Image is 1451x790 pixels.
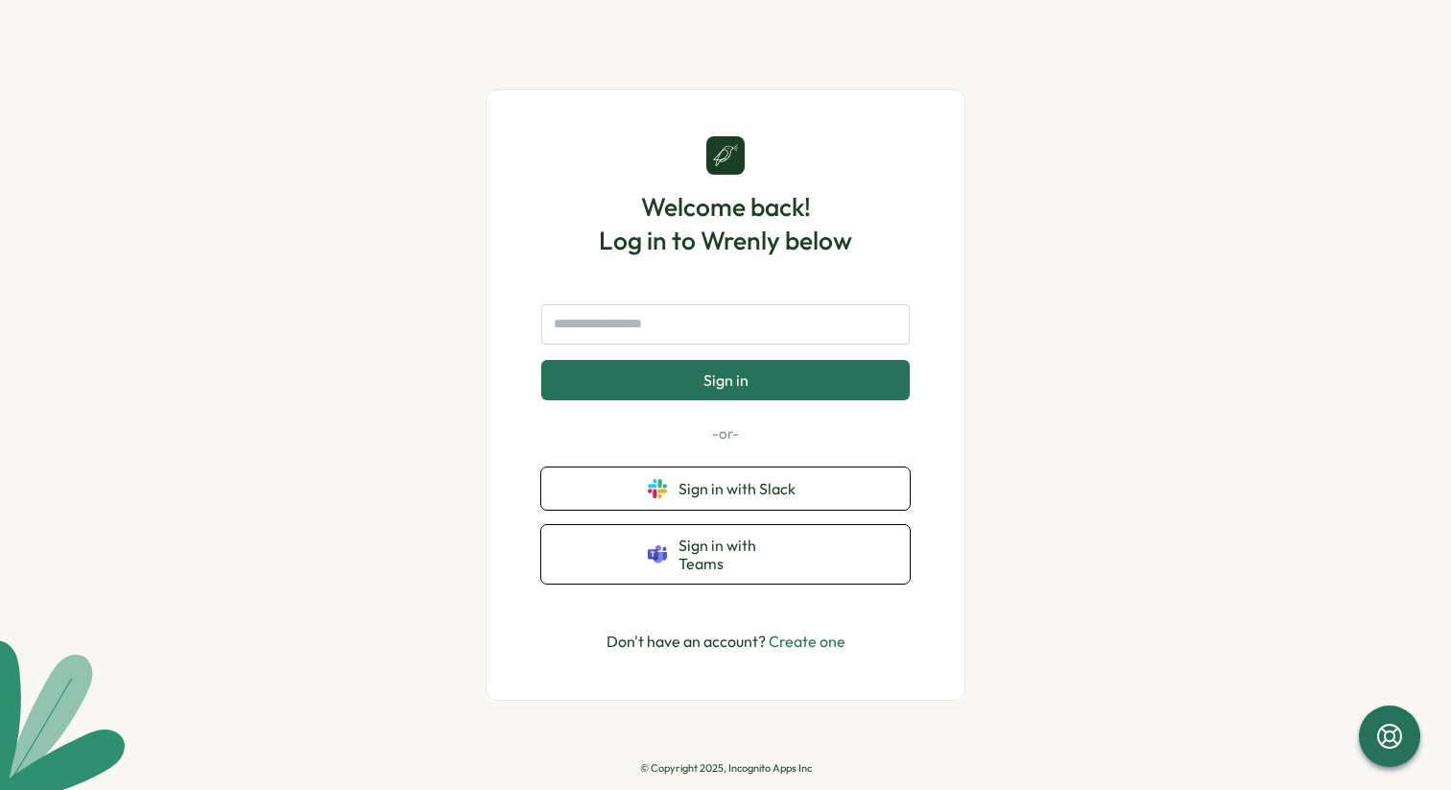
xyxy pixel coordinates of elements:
[678,537,803,572] span: Sign in with Teams
[541,525,910,584] button: Sign in with Teams
[703,371,749,389] span: Sign in
[607,630,845,654] p: Don't have an account?
[678,480,803,497] span: Sign in with Slack
[769,632,845,651] a: Create one
[640,762,812,775] p: © Copyright 2025, Incognito Apps Inc
[541,423,910,444] p: -or-
[541,467,910,510] button: Sign in with Slack
[541,360,910,400] button: Sign in
[599,190,852,257] h1: Welcome back! Log in to Wrenly below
